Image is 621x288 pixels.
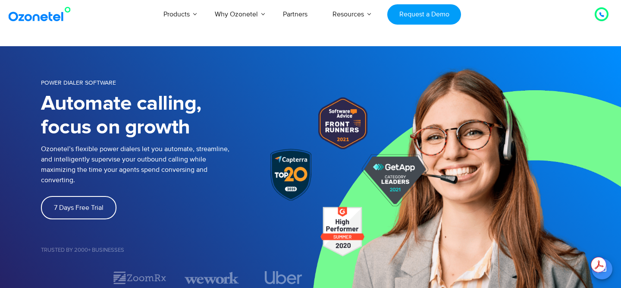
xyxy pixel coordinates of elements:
img: wework [185,270,239,285]
h1: Automate calling, focus on growth [41,92,230,139]
div: 4 / 7 [256,271,310,284]
img: zoomrx [113,270,167,285]
h5: Trusted by 2000+ Businesses [41,247,310,253]
div: Image Carousel [41,270,310,285]
a: 7 Days Free Trial [41,196,116,219]
p: Ozonetel’s flexible power dialers let you automate, streamline, and intelligently supervise your ... [41,144,235,185]
div: 3 / 7 [185,270,239,285]
span: 7 Days Free Trial [54,204,103,211]
div: 1 / 7 [41,272,95,283]
span: POWER DIALER SOFTWARE [41,79,116,86]
a: Request a Demo [387,4,461,25]
div: 2 / 7 [113,270,167,285]
img: uber [264,271,302,284]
